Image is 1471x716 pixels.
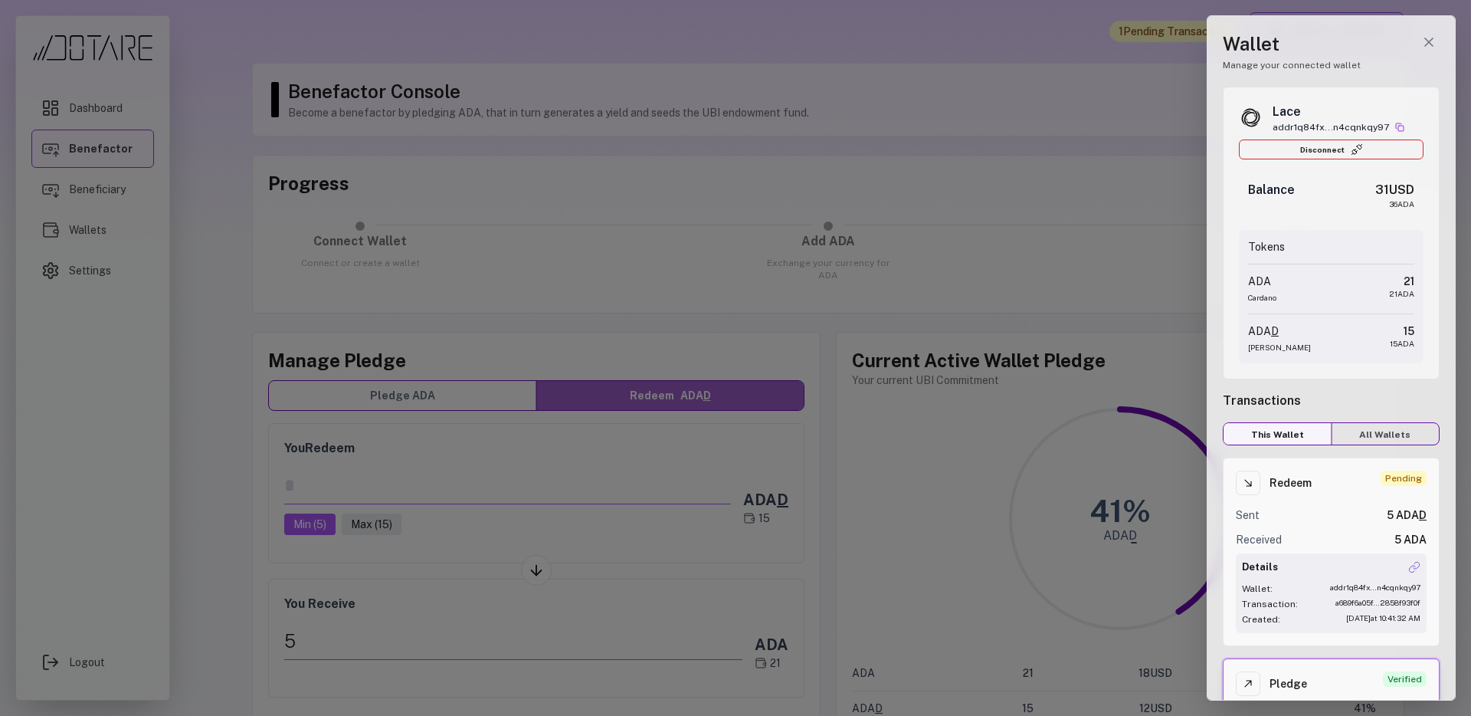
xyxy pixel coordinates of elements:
div: Wallet: [1242,583,1330,595]
div: addr1q84fx...n4cqnkqy97 [1330,583,1420,595]
h3: Redeem [1270,475,1312,491]
div: ADA [1248,274,1276,304]
img: Connect [1351,143,1363,156]
div: 5 [1387,507,1427,523]
span: [PERSON_NAME] [1248,343,1311,352]
div: Lace [1273,103,1404,121]
div: 36 ADA [1295,199,1414,209]
img: Redeem [1239,474,1257,492]
div: ADAD [1103,530,1137,542]
span: Cardano [1248,293,1276,302]
span: addr1q84fx...n4cqnkqy97 [1273,121,1389,133]
h3: Pledge [1270,676,1307,691]
button: Close wallet drawer [1418,31,1440,53]
span: Balance [1248,181,1295,209]
span: Received [1236,532,1282,547]
span: D [1419,509,1427,521]
button: Copy wallet address [1395,123,1404,132]
h4: Details [1242,563,1278,572]
button: All Wallets [1332,423,1440,446]
span: D [1271,325,1279,337]
span: Pending [1381,471,1427,486]
span: ADA [1248,325,1279,337]
h2: Transactions [1223,392,1440,410]
div: 41 % [1089,496,1151,527]
div: 15 ADA [1311,339,1414,348]
div: 15 [1311,324,1414,339]
div: 5 ADA [1394,532,1427,547]
div: Created: [1242,613,1346,626]
img: Open in explorer [1408,561,1420,573]
img: Lace logo [1239,106,1263,130]
div: [DATE] at 10:41:32 AM [1346,613,1420,626]
span: Sent [1236,507,1260,523]
div: 21 ADA [1276,289,1414,298]
span: ADA [1396,509,1427,521]
div: a689f6a05f...2858f93f0f [1335,598,1420,610]
h3: Tokens [1248,239,1414,255]
span: Verified [1383,672,1427,687]
img: Pledge [1239,675,1257,693]
h1: Wallet [1223,31,1440,56]
button: Disconnect [1239,140,1423,159]
button: This Wallet [1224,423,1332,446]
p: Manage your connected wallet [1223,59,1440,71]
div: 31 USD [1295,181,1414,199]
div: 21 [1276,274,1414,289]
div: Transaction: [1242,598,1335,610]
